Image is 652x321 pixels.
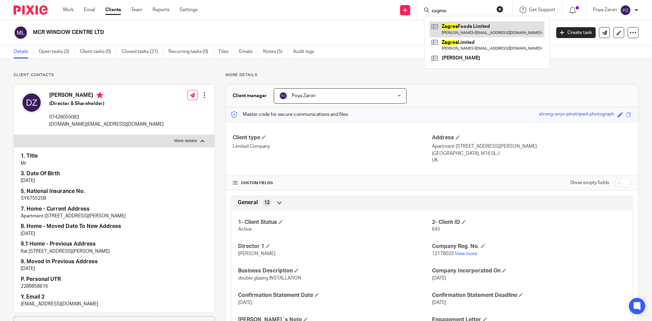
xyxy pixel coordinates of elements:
[80,45,116,58] a: Client tasks (0)
[21,258,208,265] h4: 9. Moved In Previous Address
[49,114,164,121] p: 07426055083
[14,25,28,40] img: svg%3E
[239,45,258,58] a: Emails
[238,276,301,281] span: double glazing INSTALLATION
[432,300,446,305] span: [DATE]
[174,138,197,144] p: More details
[180,6,198,13] a: Settings
[21,153,208,160] h4: 1. Title
[432,292,626,299] h4: Confirmation Statement Deadline
[432,143,631,150] p: Apartment [STREET_ADDRESS][PERSON_NAME]
[21,92,42,113] img: svg%3E
[39,45,75,58] a: Open tasks (3)
[233,180,432,186] h4: CUSTOM FIELDS
[238,300,252,305] span: [DATE]
[63,6,74,13] a: Work
[432,134,631,141] h4: Address
[21,230,208,237] p: [DATE]
[432,157,631,164] p: UK
[21,293,208,301] h4: Y. Email 2
[233,143,432,150] p: Limited Company
[105,6,121,13] a: Clients
[238,243,432,250] h4: Director 1
[21,248,208,255] p: flat [STREET_ADDRESS][PERSON_NAME]
[293,45,319,58] a: Audit logs
[556,27,596,38] a: Create task
[21,177,208,184] p: [DATE]
[539,111,614,119] div: strong-onyx-pinstriped-photograph
[432,150,631,157] p: [GEOGRAPHIC_DATA], M16 0LJ
[432,276,446,281] span: [DATE]
[21,213,208,219] p: Apartment [STREET_ADDRESS][PERSON_NAME]
[219,45,234,58] a: Files
[238,199,258,206] span: General
[225,72,638,78] p: More details
[21,283,208,290] p: 2289858616
[84,6,95,13] a: Email
[122,45,163,58] a: Closed tasks (21)
[431,8,492,14] input: Search
[279,92,287,100] img: svg%3E
[152,6,169,13] a: Reports
[292,93,315,98] span: Poya Zarori
[432,219,626,226] h4: 2- Client ID
[21,276,208,283] h4: P. Personal UTR
[593,6,617,13] p: Poya Zarori
[238,292,432,299] h4: Confirmation Statement Date
[168,45,214,58] a: Recurring tasks (0)
[264,199,270,206] span: 12
[21,195,208,202] p: SY675525B
[529,7,555,12] span: Get Support
[238,227,252,232] span: Active
[455,251,477,256] a: View more
[21,301,208,307] p: [EMAIL_ADDRESS][DOMAIN_NAME]
[49,121,164,128] p: [DOMAIN_NAME][EMAIL_ADDRESS][DOMAIN_NAME]
[21,206,208,213] h4: 7. Home - Current Address
[432,243,626,250] h4: Company Reg. No.
[49,92,164,100] h4: [PERSON_NAME]
[570,179,609,186] label: Show empty fields
[21,240,208,248] h4: 9.1 Home - Previous Address
[21,170,208,177] h4: 3. Date Of Birth
[21,265,208,272] p: [DATE]
[14,45,34,58] a: Details
[14,5,48,15] img: Pixie
[263,45,288,58] a: Notes (5)
[620,5,631,16] img: svg%3E
[238,251,275,256] span: [PERSON_NAME]
[432,251,454,256] span: 12178033
[238,267,432,274] h4: Business Description
[14,72,215,78] p: Client contacts
[96,92,103,99] i: Primary
[33,29,443,36] h2: MCR WINDOW CENTRE LTD
[238,219,432,226] h4: 1- Client Status
[233,92,267,99] h3: Client manager
[432,267,626,274] h4: Company Incorporated On
[131,6,142,13] a: Team
[21,188,208,195] h4: 5. National Insurance No.
[432,227,440,232] span: 645
[21,160,208,167] p: Mr
[496,6,503,13] button: Clear
[231,111,348,118] p: Master code for secure communications and files
[21,223,208,230] h4: 8. Home - Moved Date To New Address
[49,100,164,107] h5: (Director & Shareholder)
[233,134,432,141] h4: Client type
